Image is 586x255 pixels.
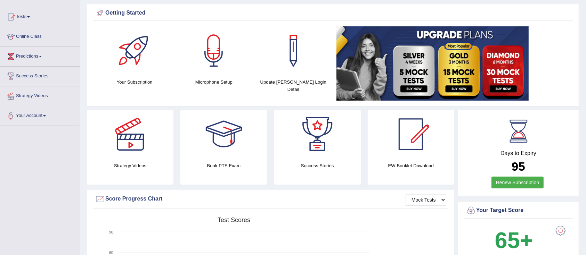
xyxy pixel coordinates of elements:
[0,86,80,104] a: Strategy Videos
[466,150,571,156] h4: Days to Expiry
[0,47,80,64] a: Predictions
[495,228,533,253] b: 65+
[87,162,173,169] h4: Strategy Videos
[95,8,571,18] div: Getting Started
[109,250,113,255] text: 60
[0,67,80,84] a: Success Stories
[491,177,544,188] a: Renew Subscription
[336,26,529,101] img: small5.jpg
[98,78,171,86] h4: Your Subscription
[178,78,250,86] h4: Microphone Setup
[466,205,571,216] div: Your Target Score
[109,230,113,234] text: 90
[274,162,361,169] h4: Success Stories
[0,106,80,124] a: Your Account
[257,78,329,93] h4: Update [PERSON_NAME] Login Detail
[180,162,267,169] h4: Book PTE Exam
[0,7,80,25] a: Tests
[0,27,80,44] a: Online Class
[218,216,250,223] tspan: Test scores
[512,160,525,173] b: 95
[95,194,446,204] div: Score Progress Chart
[368,162,454,169] h4: EW Booklet Download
